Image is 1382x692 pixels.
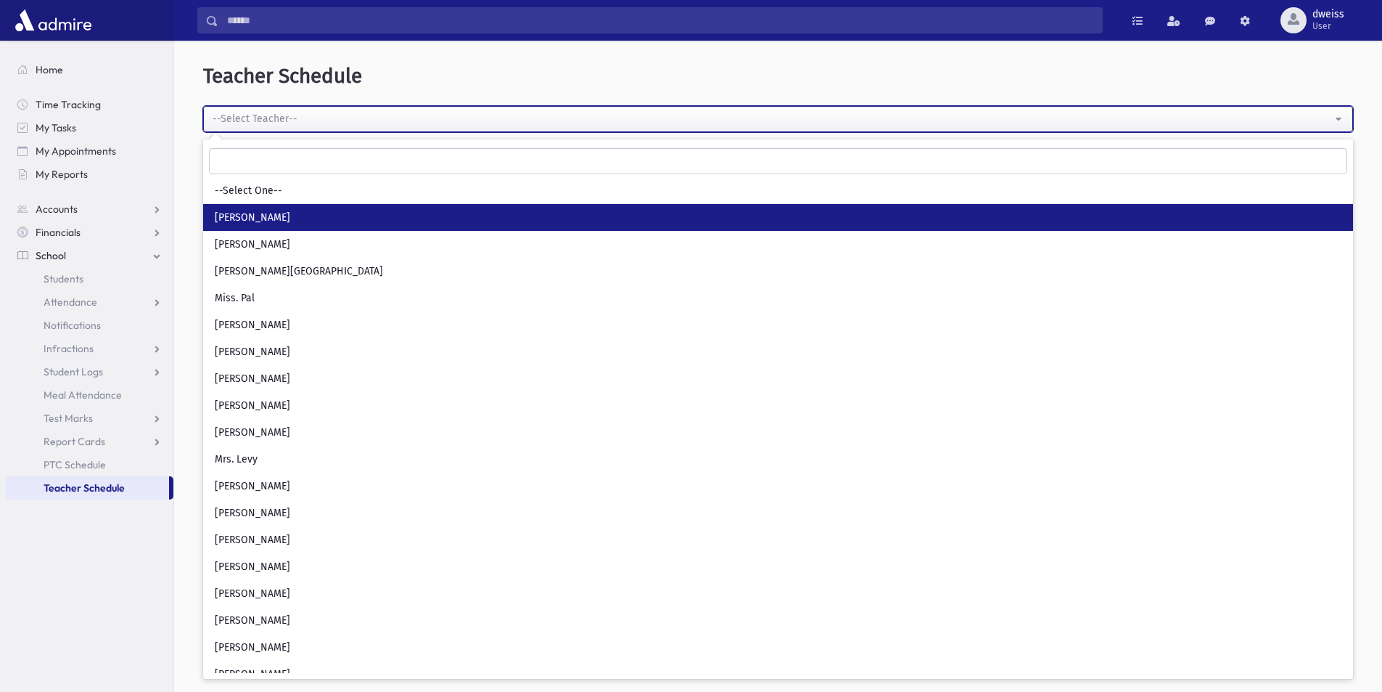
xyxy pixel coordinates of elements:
a: Attendance [6,290,173,314]
span: [PERSON_NAME] [215,399,290,413]
span: Mrs. Levy [215,452,258,467]
a: Accounts [6,198,173,221]
span: Teacher Schedule [44,481,125,494]
span: [PERSON_NAME] [215,640,290,655]
span: Time Tracking [36,98,101,111]
span: My Appointments [36,144,116,158]
span: Attendance [44,296,97,309]
input: Search [218,7,1102,33]
span: [PERSON_NAME] [215,211,290,225]
span: Teacher Schedule [203,64,362,88]
span: [PERSON_NAME] [215,426,290,440]
input: Search [209,148,1347,174]
span: [PERSON_NAME] [215,587,290,601]
a: School [6,244,173,267]
span: --Select One-- [215,184,282,198]
a: Financials [6,221,173,244]
span: Miss. Pal [215,291,255,306]
a: Infractions [6,337,173,360]
a: Test Marks [6,407,173,430]
span: [PERSON_NAME] [215,345,290,359]
a: Meal Attendance [6,383,173,407]
span: Meal Attendance [44,388,122,402]
span: [PERSON_NAME] [215,372,290,386]
div: --Select Teacher-- [213,111,1332,126]
a: Student Logs [6,360,173,383]
span: [PERSON_NAME] [215,533,290,548]
span: [PERSON_NAME] [215,506,290,521]
span: [PERSON_NAME] [215,237,290,252]
a: Time Tracking [6,93,173,116]
span: Infractions [44,342,94,355]
span: [PERSON_NAME] [215,614,290,628]
a: My Tasks [6,116,173,139]
span: Notifications [44,319,101,332]
span: My Reports [36,168,88,181]
span: Test Marks [44,412,93,425]
span: [PERSON_NAME] [215,479,290,494]
a: Notifications [6,314,173,337]
span: [PERSON_NAME] [215,318,290,333]
span: PTC Schedule [44,458,106,471]
button: --Select Teacher-- [203,106,1353,132]
span: [PERSON_NAME] [215,667,290,682]
span: School [36,249,66,262]
a: My Appointments [6,139,173,163]
a: PTC Schedule [6,453,173,476]
a: Report Cards [6,430,173,453]
span: Accounts [36,203,78,216]
span: dweiss [1312,9,1344,20]
span: [PERSON_NAME] [215,560,290,574]
img: AdmirePro [12,6,95,35]
span: My Tasks [36,121,76,134]
a: My Reports [6,163,173,186]
span: Home [36,63,63,76]
span: [PERSON_NAME][GEOGRAPHIC_DATA] [215,264,383,279]
span: Financials [36,226,81,239]
span: Student Logs [44,365,103,378]
a: Teacher Schedule [6,476,169,500]
span: Report Cards [44,435,105,448]
a: Home [6,58,173,81]
a: Students [6,267,173,290]
span: Students [44,272,83,285]
span: User [1312,20,1344,32]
